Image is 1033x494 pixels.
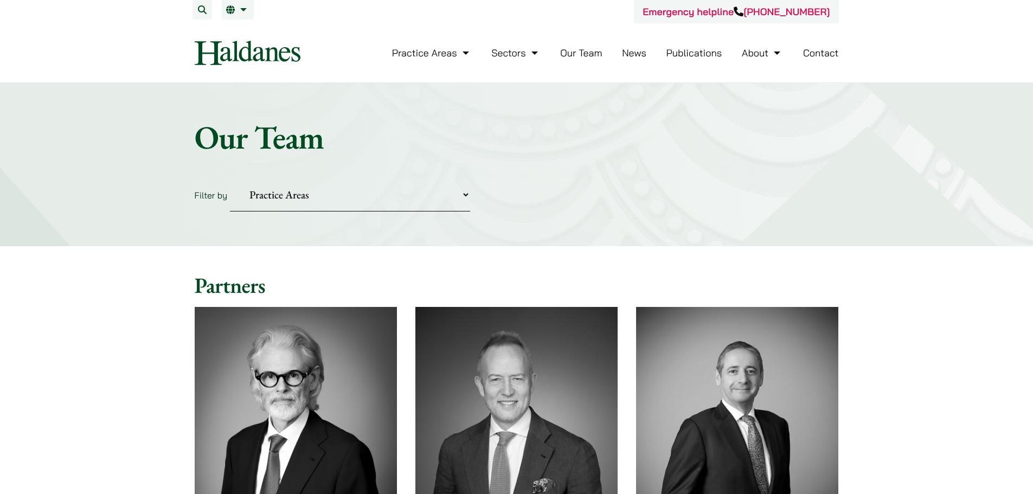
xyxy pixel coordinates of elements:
a: Practice Areas [392,47,472,59]
a: Emergency helpline[PHONE_NUMBER] [643,5,830,18]
h1: Our Team [195,118,839,157]
a: Contact [803,47,839,59]
img: Logo of Haldanes [195,41,300,65]
a: News [622,47,646,59]
label: Filter by [195,190,228,201]
h2: Partners [195,272,839,298]
a: Publications [666,47,722,59]
a: About [742,47,783,59]
a: Sectors [491,47,540,59]
a: Our Team [560,47,602,59]
a: EN [226,5,249,14]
